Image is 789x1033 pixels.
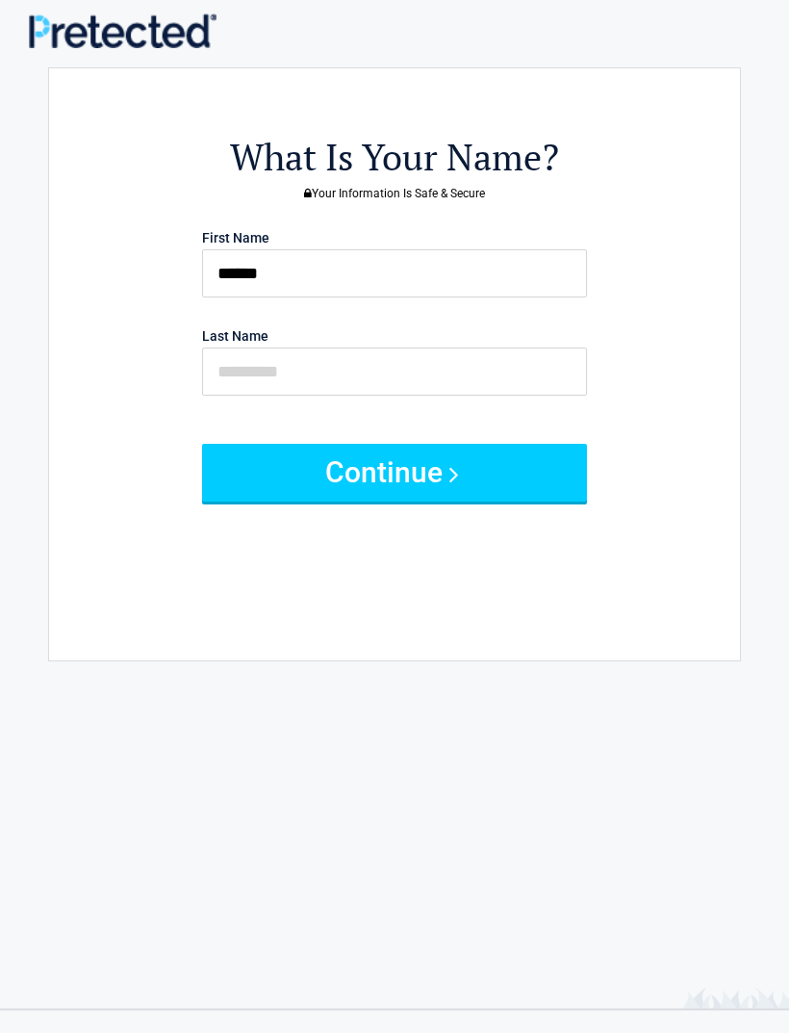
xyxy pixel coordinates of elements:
[59,133,730,182] h2: What Is Your Name?
[202,231,269,245] label: First Name
[59,188,730,199] h3: Your Information Is Safe & Secure
[202,329,268,343] label: Last Name
[202,444,587,502] button: Continue
[29,13,216,47] img: Main Logo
